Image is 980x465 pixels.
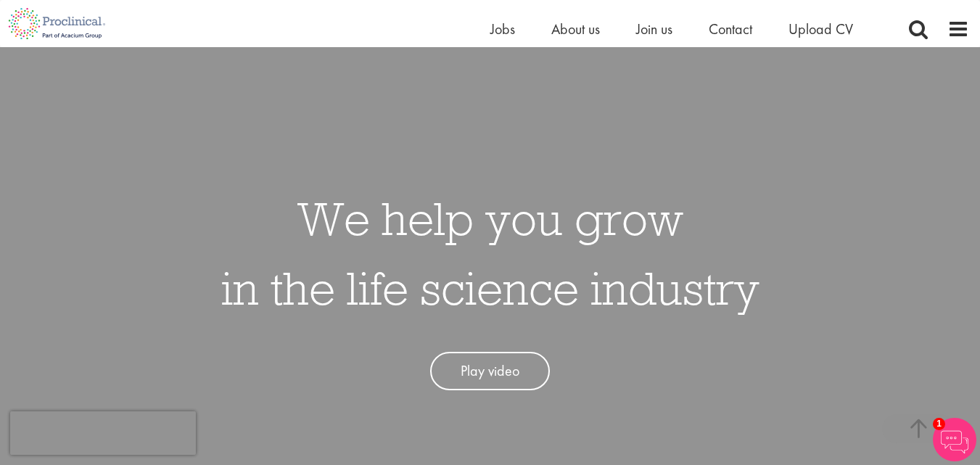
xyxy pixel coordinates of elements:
a: Join us [636,20,672,38]
a: Jobs [490,20,515,38]
a: Play video [430,352,550,390]
h1: We help you grow in the life science industry [221,184,759,323]
img: Chatbot [933,418,976,461]
a: Upload CV [788,20,853,38]
span: 1 [933,418,945,430]
a: About us [551,20,600,38]
a: Contact [709,20,752,38]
